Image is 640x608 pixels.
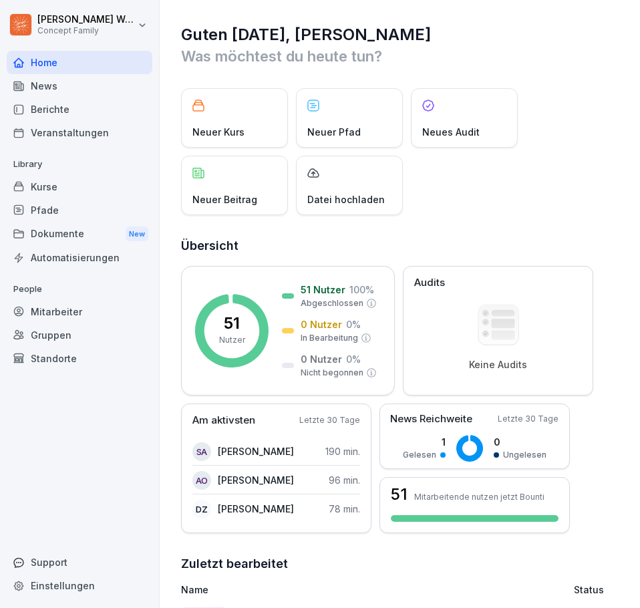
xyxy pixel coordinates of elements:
a: Berichte [7,98,152,121]
a: Gruppen [7,323,152,347]
p: Mitarbeitende nutzen jetzt Bounti [414,492,544,502]
p: 96 min. [329,473,360,487]
h2: Zuletzt bearbeitet [181,555,620,573]
a: Standorte [7,347,152,370]
p: Abgeschlossen [301,297,363,309]
p: Audits [414,275,445,291]
p: Neues Audit [422,125,480,139]
p: 78 min. [329,502,360,516]
p: 0 Nutzer [301,317,342,331]
p: Concept Family [37,26,135,35]
p: Neuer Kurs [192,125,245,139]
a: DokumenteNew [7,222,152,247]
p: Nicht begonnen [301,367,363,379]
p: Am aktivsten [192,413,255,428]
p: Letzte 30 Tage [498,413,558,425]
p: Nutzer [219,334,245,346]
p: Ungelesen [503,449,546,461]
p: Neuer Beitrag [192,192,257,206]
p: Was möchtest du heute tun? [181,45,620,67]
p: 1 [403,435,446,449]
div: Support [7,551,152,574]
div: Dokumente [7,222,152,247]
p: Name [181,583,452,597]
p: 51 [224,315,240,331]
div: AO [192,471,211,490]
a: Pfade [7,198,152,222]
p: Letzte 30 Tage [299,414,360,426]
h3: 51 [391,486,408,502]
p: Keine Audits [469,359,527,371]
p: Datei hochladen [307,192,385,206]
p: [PERSON_NAME] Weichsel [37,14,135,25]
h1: Guten [DATE], [PERSON_NAME] [181,24,620,45]
div: SA [192,442,211,461]
p: Gelesen [403,449,436,461]
p: [PERSON_NAME] [218,502,294,516]
a: Mitarbeiter [7,300,152,323]
div: DZ [192,500,211,518]
p: 0 [494,435,546,449]
p: [PERSON_NAME] [218,444,294,458]
p: In Bearbeitung [301,332,358,344]
p: Status [574,583,604,597]
p: 0 % [346,317,361,331]
a: Kurse [7,175,152,198]
p: 0 % [346,352,361,366]
p: [PERSON_NAME] [218,473,294,487]
p: 0 Nutzer [301,352,342,366]
h2: Übersicht [181,237,620,255]
p: 100 % [349,283,374,297]
p: Library [7,154,152,175]
a: Veranstaltungen [7,121,152,144]
div: New [126,226,148,242]
p: People [7,279,152,300]
a: Automatisierungen [7,246,152,269]
a: News [7,74,152,98]
p: 51 Nutzer [301,283,345,297]
a: Home [7,51,152,74]
p: News Reichweite [390,412,472,427]
p: 190 min. [325,444,360,458]
a: Einstellungen [7,574,152,597]
p: Neuer Pfad [307,125,361,139]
